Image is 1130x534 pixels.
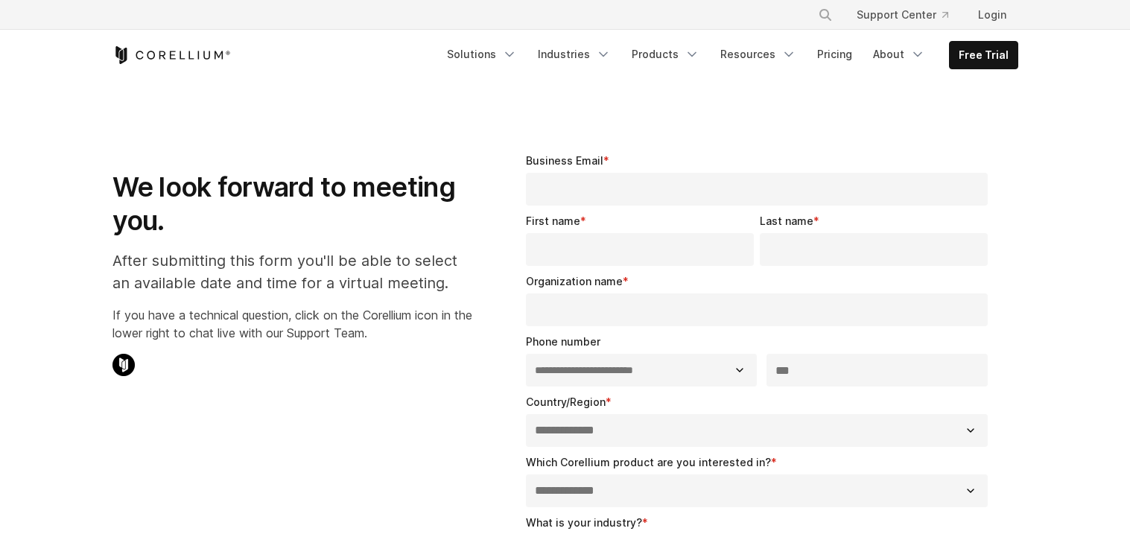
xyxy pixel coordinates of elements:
span: Organization name [526,275,623,287]
p: If you have a technical question, click on the Corellium icon in the lower right to chat live wit... [112,306,472,342]
a: Products [623,41,708,68]
span: Which Corellium product are you interested in? [526,456,771,468]
div: Navigation Menu [800,1,1018,28]
div: Navigation Menu [438,41,1018,69]
a: Resources [711,41,805,68]
span: Country/Region [526,395,606,408]
h1: We look forward to meeting you. [112,171,472,238]
a: Support Center [845,1,960,28]
a: Industries [529,41,620,68]
a: Solutions [438,41,526,68]
a: Login [966,1,1018,28]
span: Last name [760,214,813,227]
a: Free Trial [950,42,1018,69]
a: About [864,41,934,68]
a: Pricing [808,41,861,68]
span: First name [526,214,580,227]
span: Phone number [526,335,600,348]
button: Search [812,1,839,28]
span: Business Email [526,154,603,167]
a: Corellium Home [112,46,231,64]
img: Corellium Chat Icon [112,354,135,376]
span: What is your industry? [526,516,642,529]
p: After submitting this form you'll be able to select an available date and time for a virtual meet... [112,249,472,294]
